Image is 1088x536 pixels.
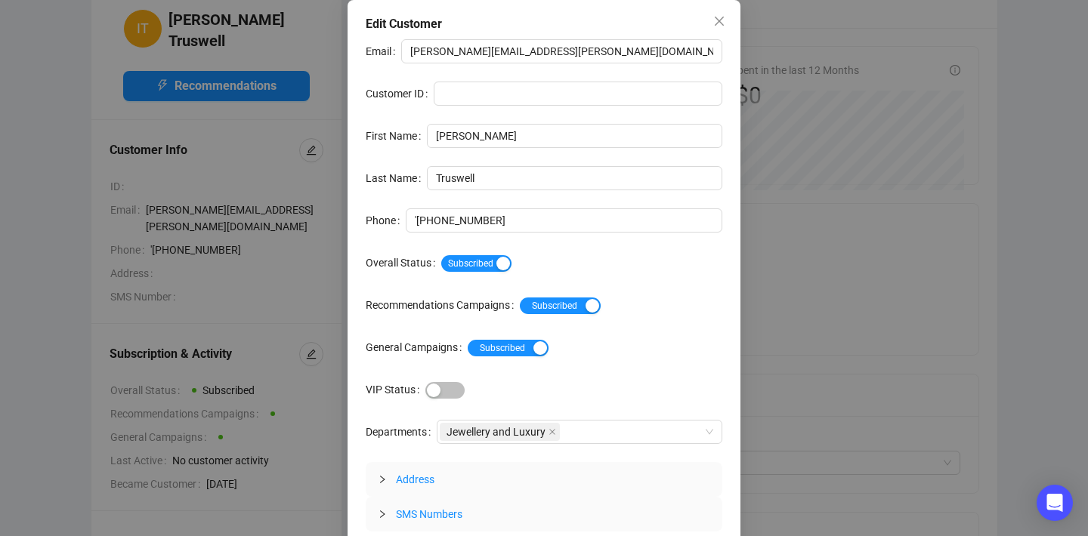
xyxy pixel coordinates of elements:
[549,428,556,436] span: close
[366,293,520,317] label: Recommendations Campaigns
[406,208,722,233] input: Phone
[520,297,601,314] button: Recommendations Campaigns
[366,82,434,106] label: Customer ID
[441,255,512,272] button: Overall Status
[378,475,387,484] span: collapsed
[366,166,427,190] label: Last Name
[713,15,725,27] span: close
[378,510,387,519] span: collapsed
[366,497,722,531] div: SMS Numbers
[434,82,722,106] input: Customer ID
[440,423,560,441] span: Jewellery and Luxury
[366,39,401,63] label: Email
[468,340,549,356] button: General Campaigns
[401,39,722,63] input: Email
[366,208,406,233] label: Phone
[427,124,722,148] input: First Name
[1037,485,1073,521] div: Open Intercom Messenger
[707,9,731,33] button: Close
[427,166,722,190] input: Last Name
[396,473,434,485] span: Address
[366,377,425,402] label: VIP Status
[366,462,722,497] div: Address
[366,420,437,444] label: Departments
[366,124,427,148] label: First Name
[396,508,462,520] span: SMS Numbers
[366,251,441,275] label: Overall Status
[425,382,465,399] button: VIP Status
[447,424,546,440] span: Jewellery and Luxury
[366,335,468,359] label: General Campaigns
[366,15,722,33] div: Edit Customer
